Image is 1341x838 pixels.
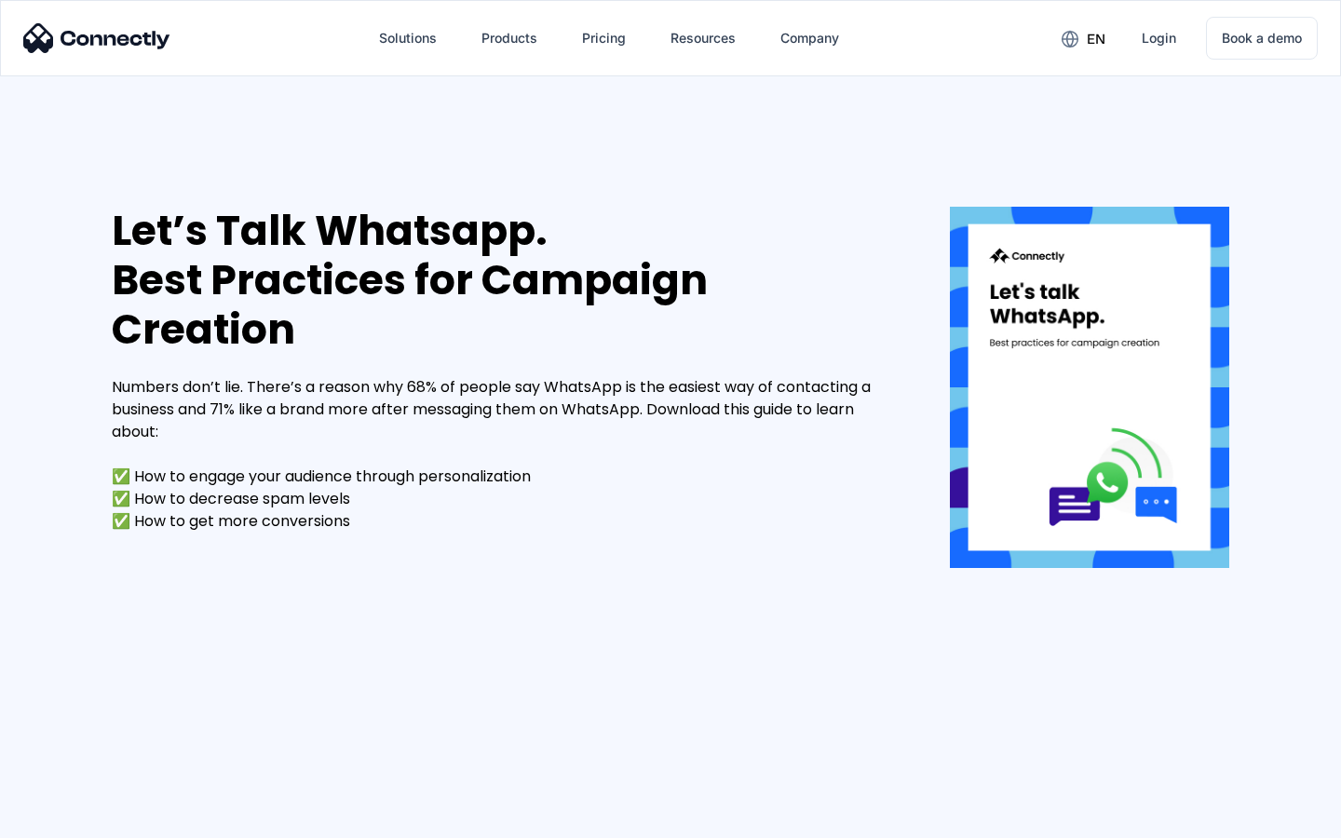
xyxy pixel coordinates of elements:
a: Login [1127,16,1191,61]
a: Book a demo [1206,17,1318,60]
div: Products [481,25,537,51]
div: Company [780,25,839,51]
div: Pricing [582,25,626,51]
div: Numbers don’t lie. There’s a reason why 68% of people say WhatsApp is the easiest way of contacti... [112,376,894,533]
img: Connectly Logo [23,23,170,53]
ul: Language list [37,805,112,831]
aside: Language selected: English [19,805,112,831]
div: en [1087,26,1105,52]
div: Resources [670,25,736,51]
a: Pricing [567,16,641,61]
div: Let’s Talk Whatsapp. Best Practices for Campaign Creation [112,207,894,354]
div: Login [1142,25,1176,51]
div: Solutions [379,25,437,51]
